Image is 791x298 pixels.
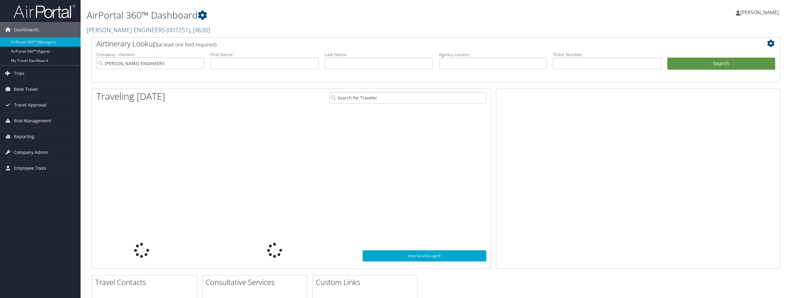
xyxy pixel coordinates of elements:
a: [PERSON_NAME] ENGINEERS [87,26,210,34]
a: View SecurityLogic® [363,250,486,261]
input: Search for Traveler [329,92,486,103]
span: Risk Management [14,113,51,129]
h1: AirPortal 360™ Dashboard [87,9,552,22]
h1: Traveling [DATE] [96,90,165,103]
a: [PERSON_NAME] [736,3,785,22]
label: First Name: [210,51,318,58]
label: Ticket Number: [553,51,661,58]
span: [PERSON_NAME] [740,9,779,16]
h2: Airtinerary Lookup [96,38,718,49]
label: Last Name: [325,51,433,58]
span: Employee Tools [14,160,46,176]
span: Travel Approval [14,97,46,113]
span: (at least one field required) [157,41,216,48]
span: Company Admin [14,145,48,160]
label: Company - Division: [96,51,204,58]
span: ( 007251 ) [166,26,190,34]
label: Agency Locator: [439,51,547,58]
h2: Custom Links [316,277,418,287]
img: airportal-logo.png [14,4,76,19]
span: Trips [14,66,24,81]
h2: Travel Contacts [95,277,197,287]
span: Book Travel [14,81,38,97]
span: Dashboards [14,22,39,37]
h2: Consultative Services [205,277,307,287]
span: , [ 4630 ] [190,26,210,34]
span: Reporting [14,129,34,144]
button: Search [667,58,775,70]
